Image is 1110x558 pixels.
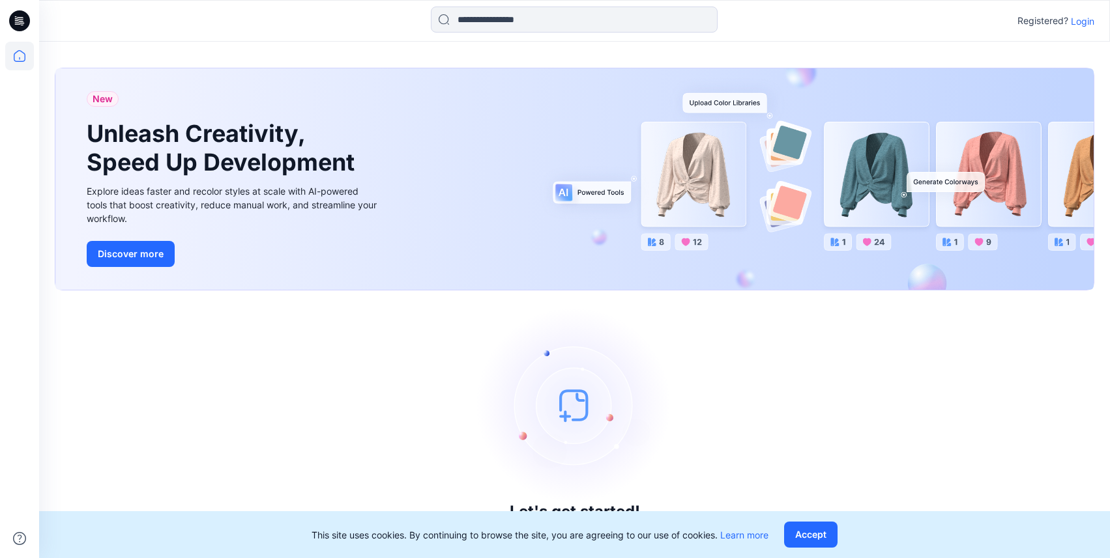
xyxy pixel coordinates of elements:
button: Discover more [87,241,175,267]
h1: Unleash Creativity, Speed Up Development [87,120,360,176]
p: This site uses cookies. By continuing to browse the site, you are agreeing to our use of cookies. [312,528,768,542]
a: Discover more [87,241,380,267]
p: Registered? [1017,13,1068,29]
h3: Let's get started! [510,503,640,521]
button: Accept [784,522,838,548]
span: New [93,91,113,107]
p: Login [1071,14,1094,28]
div: Explore ideas faster and recolor styles at scale with AI-powered tools that boost creativity, red... [87,184,380,225]
a: Learn more [720,529,768,540]
img: empty-state-image.svg [477,307,673,503]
